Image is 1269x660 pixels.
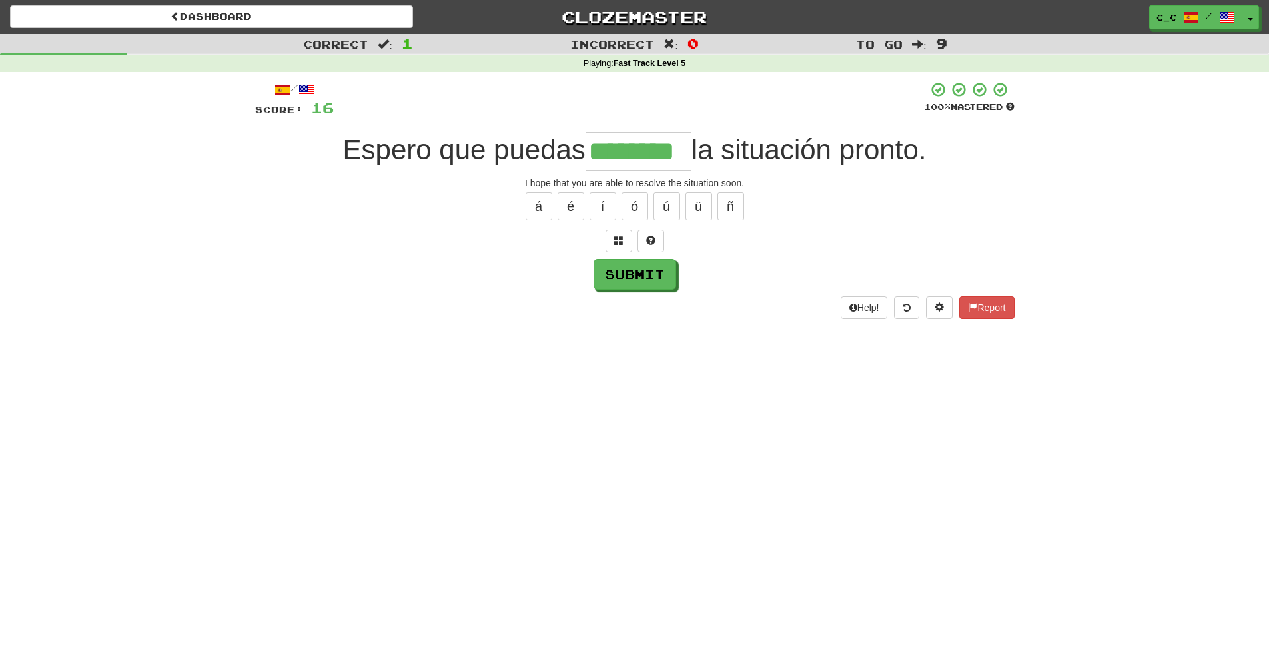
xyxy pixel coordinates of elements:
button: ú [653,192,680,220]
button: Switch sentence to multiple choice alt+p [606,230,632,252]
span: Espero que puedas [343,134,586,165]
div: I hope that you are able to resolve the situation soon. [255,176,1015,190]
span: 1 [402,35,413,51]
button: í [590,192,616,220]
button: Report [959,296,1014,319]
button: Submit [594,259,676,290]
span: 100 % [924,101,951,112]
a: C_C / [1149,5,1242,29]
strong: Fast Track Level 5 [614,59,686,68]
div: Mastered [924,101,1015,113]
span: Correct [303,37,368,51]
span: 0 [687,35,699,51]
span: : [663,39,678,50]
button: ü [685,192,712,220]
button: Help! [841,296,888,319]
span: / [1206,11,1212,20]
span: : [378,39,392,50]
div: / [255,81,334,98]
span: Score: [255,104,303,115]
span: 9 [936,35,947,51]
span: 16 [311,99,334,116]
a: Clozemaster [433,5,836,29]
a: Dashboard [10,5,413,28]
span: C_C [1156,11,1176,23]
span: Incorrect [570,37,654,51]
span: la situación pronto. [691,134,927,165]
span: : [912,39,927,50]
button: Single letter hint - you only get 1 per sentence and score half the points! alt+h [637,230,664,252]
button: á [526,192,552,220]
button: Round history (alt+y) [894,296,919,319]
span: To go [856,37,903,51]
button: ó [622,192,648,220]
button: ñ [717,192,744,220]
button: é [558,192,584,220]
